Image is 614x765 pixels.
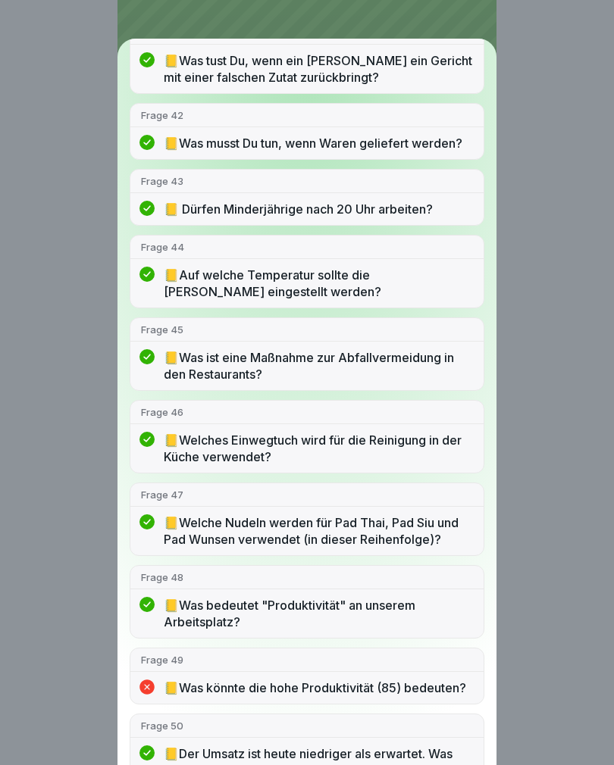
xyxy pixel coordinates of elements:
p: Frage 43 [141,174,473,188]
p: Frage 42 [141,108,473,122]
p: 📒Was bedeutet "Produktivität" an unserem Arbeitsplatz? [164,597,473,630]
p: 📒Was tust Du, wenn ein [PERSON_NAME] ein Gericht mit einer falschen Zutat zurückbringt? [164,52,473,86]
p: Frage 50 [141,719,473,732]
p: 📒 Dürfen Minderjährige nach 20 Uhr arbeiten? [164,201,473,217]
p: 📒Welche Nudeln werden für Pad Thai, Pad Siu und Pad Wunsen verwendet (in dieser Reihenfolge)? [164,514,473,548]
p: 📒Was könnte die hohe Produktivität (85) bedeuten? [164,679,473,696]
p: 📒Welches Einwegtuch wird für die Reinigung in der Küche verwendet? [164,432,473,465]
p: Frage 49 [141,653,473,667]
p: Frage 48 [141,570,473,584]
p: Frage 45 [141,323,473,336]
p: 📒Was musst Du tun, wenn Waren geliefert werden? [164,135,473,151]
p: Frage 47 [141,488,473,501]
p: Frage 44 [141,240,473,254]
p: Frage 46 [141,405,473,419]
p: 📒Auf welche Temperatur sollte die [PERSON_NAME] eingestellt werden? [164,267,473,300]
p: 📒Was ist eine Maßnahme zur Abfallvermeidung in den Restaurants? [164,349,473,382]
